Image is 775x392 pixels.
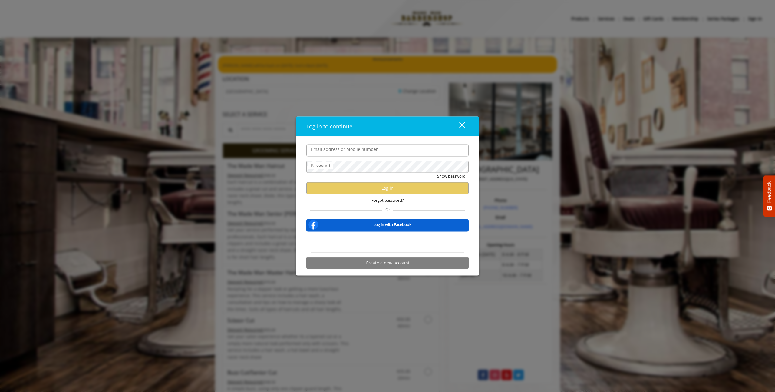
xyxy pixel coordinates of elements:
input: Email address or Mobile number [306,144,469,156]
b: Log in with Facebook [373,221,411,228]
iframe: Sign in with Google Button [354,235,421,249]
div: close dialog [452,122,464,131]
button: close dialog [448,120,469,132]
button: Feedback - Show survey [763,175,775,217]
span: Or [382,207,393,212]
img: facebook-logo [307,218,319,231]
span: Forgot password? [371,197,404,203]
input: Password [306,161,469,173]
button: Log in [306,182,469,194]
label: Password [308,162,333,169]
button: Create a new account [306,257,469,269]
span: Feedback [767,181,772,203]
label: Email address or Mobile number [308,146,381,152]
span: Log in to continue [306,122,352,130]
button: Show password [437,173,466,179]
